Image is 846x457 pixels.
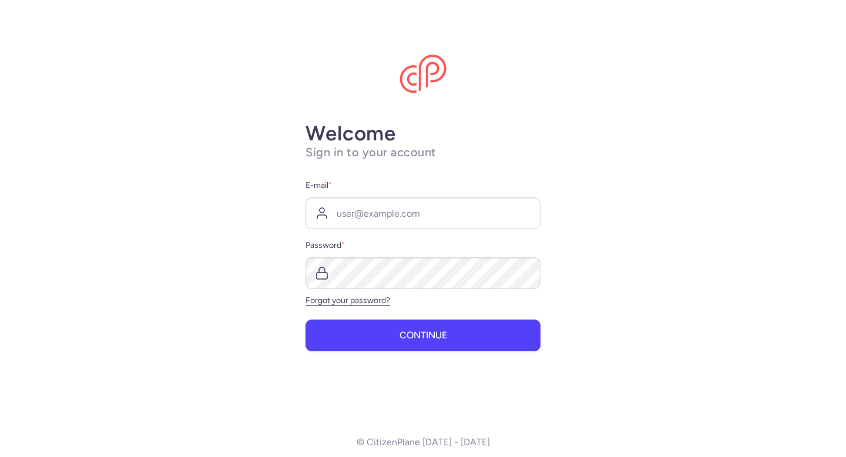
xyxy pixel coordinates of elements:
[357,437,490,448] p: © CitizenPlane [DATE] - [DATE]
[305,121,396,146] strong: Welcome
[399,330,447,341] span: Continue
[305,320,540,351] button: Continue
[305,197,540,229] input: user@example.com
[305,295,390,305] a: Forgot your password?
[305,179,540,193] label: E-mail
[399,55,446,93] img: CitizenPlane logo
[305,238,540,253] label: Password
[305,145,540,160] h1: Sign in to your account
